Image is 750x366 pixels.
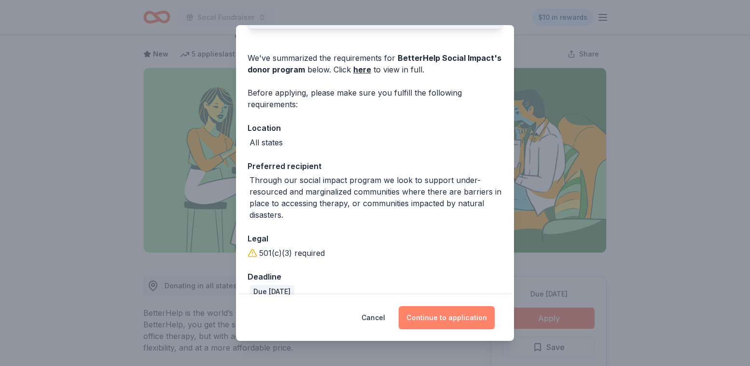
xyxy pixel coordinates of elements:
[250,174,502,221] div: Through our social impact program we look to support under-resourced and marginalized communities...
[259,247,325,259] div: 501(c)(3) required
[250,285,294,298] div: Due [DATE]
[399,306,495,329] button: Continue to application
[248,232,502,245] div: Legal
[248,52,502,75] div: We've summarized the requirements for below. Click to view in full.
[248,87,502,110] div: Before applying, please make sure you fulfill the following requirements:
[250,137,283,148] div: All states
[248,270,502,283] div: Deadline
[361,306,385,329] button: Cancel
[248,122,502,134] div: Location
[353,64,371,75] a: here
[248,160,502,172] div: Preferred recipient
